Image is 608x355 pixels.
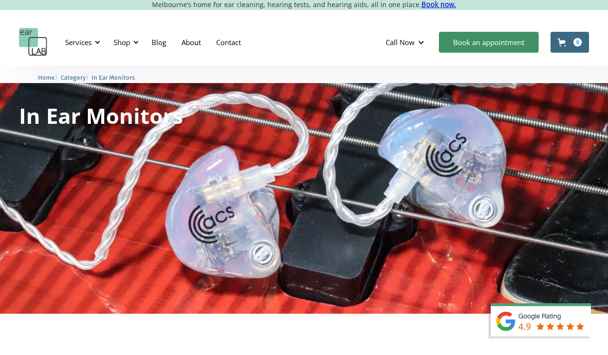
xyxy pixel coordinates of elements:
a: home [19,28,47,56]
li: 〉 [61,73,92,83]
div: Call Now [386,37,415,47]
h1: In Ear Monitors [19,105,183,126]
a: In Ear Monitors [92,73,135,82]
span: In Ear Monitors [92,74,135,81]
div: 0 [573,38,582,47]
div: Shop [108,28,142,56]
div: Shop [114,37,130,47]
a: Category [61,73,85,82]
a: Open cart [551,32,589,53]
div: Services [65,37,92,47]
div: Call Now [378,28,434,56]
a: Contact [209,28,248,56]
a: Home [38,73,55,82]
a: About [174,28,209,56]
a: Book an appointment [439,32,539,53]
span: Category [61,74,85,81]
span: Home [38,74,55,81]
a: Blog [144,28,174,56]
div: Services [59,28,103,56]
li: 〉 [38,73,61,83]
